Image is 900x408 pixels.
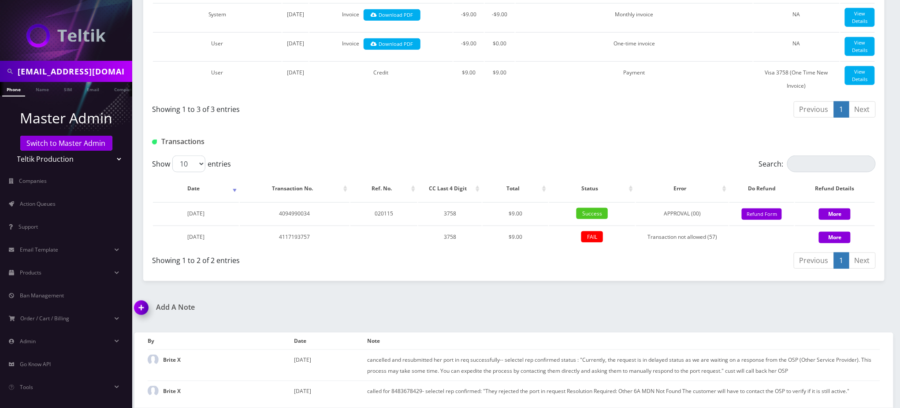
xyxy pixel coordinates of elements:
[581,231,603,242] span: FAIL
[636,176,729,201] th: Error: activate to sort column ascending
[20,246,58,253] span: Email Template
[794,101,834,118] a: Previous
[754,32,840,60] td: NA
[418,202,482,225] td: 3758
[849,101,876,118] a: Next
[187,233,205,241] span: [DATE]
[152,156,231,172] label: Show entries
[21,315,70,322] span: Order / Cart / Billing
[364,38,420,50] a: Download PDF
[819,208,851,220] button: More
[20,383,33,391] span: Tools
[483,176,548,201] th: Total: activate to sort column ascending
[350,202,417,225] td: 020115
[20,292,64,299] span: Ban Management
[759,156,876,172] label: Search:
[787,156,876,172] input: Search:
[240,202,350,225] td: 4094990034
[153,61,282,97] td: User
[516,3,753,31] td: Monthly invoice
[483,226,548,248] td: $9.00
[418,176,482,201] th: CC Last 4 Digit: activate to sort column ascending
[485,3,515,31] td: -$9.00
[148,333,294,349] th: By
[240,176,350,201] th: Transaction No.: activate to sort column ascending
[834,101,849,118] a: 1
[754,3,840,31] td: NA
[364,9,420,21] a: Download PDF
[454,61,484,97] td: $9.00
[26,24,106,48] img: Teltik Production
[172,156,205,172] select: Showentries
[368,349,880,381] td: cancelled and resubmitted her port in req successfully-- selectel rep confirmed status : "Current...
[454,3,484,31] td: -$9.00
[163,356,181,363] strong: Brite X
[350,176,417,201] th: Ref. No.: activate to sort column ascending
[549,176,635,201] th: Status: activate to sort column ascending
[729,176,794,201] th: Do Refund
[834,252,849,269] a: 1
[287,11,304,18] span: [DATE]
[636,226,729,248] td: Transaction not allowed (57)
[845,37,875,56] a: View Details
[742,208,782,220] button: Refund Form
[152,137,384,146] h1: Transactions
[368,333,880,349] th: Note
[153,176,239,201] th: Date: activate to sort column ascending
[845,66,875,85] a: View Details
[20,269,41,276] span: Products
[294,381,367,401] td: [DATE]
[294,349,367,381] td: [DATE]
[152,100,507,115] div: Showing 1 to 3 of 3 entries
[849,252,876,269] a: Next
[152,140,157,145] img: Transactions
[31,82,53,96] a: Name
[240,226,350,248] td: 4117193757
[110,82,139,96] a: Company
[163,387,181,395] strong: Brite X
[309,3,453,31] td: Invoice
[153,32,282,60] td: User
[153,3,282,31] td: System
[152,252,507,266] div: Showing 1 to 2 of 2 entries
[309,32,453,60] td: Invoice
[795,176,875,201] th: Refund Details
[18,63,130,80] input: Search in Company
[2,82,25,96] a: Phone
[794,252,834,269] a: Previous
[134,303,507,312] a: Add A Note
[309,61,453,97] td: Credit
[754,61,840,97] td: Visa 3758 (One Time New Invoice)
[485,32,515,60] td: $0.00
[845,8,875,27] a: View Details
[20,200,56,208] span: Action Queues
[19,223,38,230] span: Support
[20,338,36,345] span: Admin
[287,69,304,76] span: [DATE]
[485,61,515,97] td: $9.00
[20,136,112,151] a: Switch to Master Admin
[819,232,851,243] button: More
[418,226,482,248] td: 3758
[368,381,880,401] td: called for 8483678429- selectel rep confirmed: "They rejected the port in request Resolution Requ...
[294,333,367,349] th: Date
[516,32,753,60] td: One-time invoice
[636,202,729,225] td: APPROVAL (00)
[60,82,76,96] a: SIM
[287,40,304,47] span: [DATE]
[576,208,608,219] span: Success
[483,202,548,225] td: $9.00
[454,32,484,60] td: -$9.00
[187,210,205,217] span: [DATE]
[19,177,47,185] span: Companies
[516,61,753,97] td: Payment
[20,360,51,368] span: Go Know API
[82,82,104,96] a: Email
